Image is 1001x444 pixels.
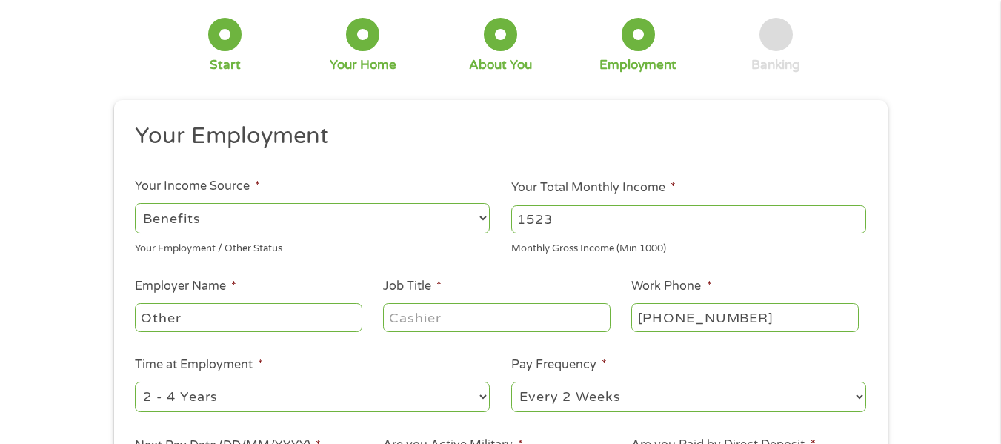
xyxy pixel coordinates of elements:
[511,357,607,373] label: Pay Frequency
[511,205,866,233] input: 1800
[135,279,236,294] label: Employer Name
[631,279,711,294] label: Work Phone
[210,57,241,73] div: Start
[135,122,855,151] h2: Your Employment
[330,57,396,73] div: Your Home
[135,303,362,331] input: Walmart
[511,180,676,196] label: Your Total Monthly Income
[599,57,676,73] div: Employment
[511,236,866,256] div: Monthly Gross Income (Min 1000)
[631,303,858,331] input: (231) 754-4010
[751,57,800,73] div: Banking
[135,357,263,373] label: Time at Employment
[135,236,490,256] div: Your Employment / Other Status
[383,279,442,294] label: Job Title
[383,303,610,331] input: Cashier
[469,57,532,73] div: About You
[135,179,260,194] label: Your Income Source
